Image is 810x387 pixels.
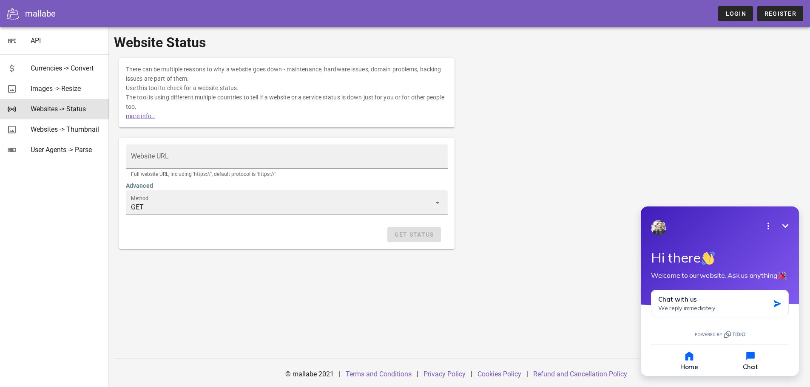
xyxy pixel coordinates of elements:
[477,370,521,378] a: Cookies Policy
[533,370,627,378] a: Refund and Cancellation Policy
[31,37,102,45] div: API
[526,364,528,384] div: |
[31,64,102,72] div: Currencies -> Convert
[725,10,746,17] span: Login
[280,364,339,384] div: © mallabe 2021
[423,370,466,378] a: Privacy Policy
[25,7,56,20] div: mallabe
[31,105,102,113] div: Websites -> Status
[31,125,102,133] div: Websites -> Thumbnail
[126,181,448,190] h4: Advanced
[757,6,803,21] a: Register
[119,58,455,127] div: There can be multiple reasons to why a website goes down - maintenance, hardware issues, domain p...
[126,113,155,119] a: more info..
[131,195,148,202] label: Method
[346,370,412,378] a: Terms and Conditions
[630,196,810,387] iframe: Tidio Chat
[131,172,443,177] div: Full website URL, including 'https://', default protocol is 'https://'
[764,10,796,17] span: Register
[31,146,102,154] div: User Agents -> Parse
[417,364,418,384] div: |
[339,364,341,384] div: |
[471,364,472,384] div: |
[114,32,805,53] h1: Website Status
[31,85,102,93] div: Images -> Resize
[718,6,753,21] a: Login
